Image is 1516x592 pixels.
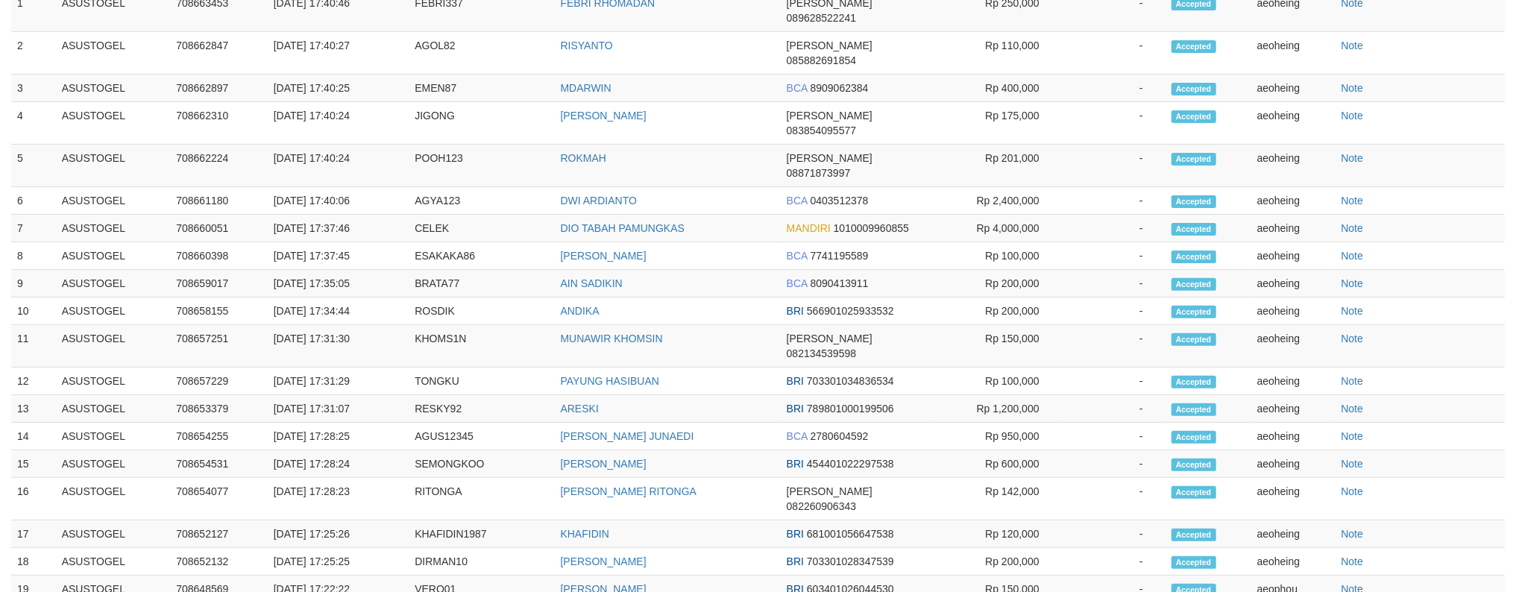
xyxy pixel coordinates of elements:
td: 708660051 [170,215,267,242]
a: [PERSON_NAME] [561,110,647,122]
td: AGYA123 [409,187,554,215]
td: ESAKAKA86 [409,242,554,270]
td: - [1062,450,1166,478]
td: Rp 400,000 [931,75,1062,102]
td: Rp 200,000 [931,548,1062,576]
td: CELEK [409,215,554,242]
a: [PERSON_NAME] [561,555,647,567]
a: Note [1341,430,1363,442]
td: KHOMS1N [409,325,554,368]
td: 12 [11,368,56,395]
span: Accepted [1171,459,1216,471]
td: RESKY92 [409,395,554,423]
a: AIN SADIKIN [561,277,623,289]
td: 708661180 [170,187,267,215]
td: Rp 600,000 [931,450,1062,478]
a: Note [1341,222,1363,234]
td: DIRMAN10 [409,548,554,576]
td: aeoheing [1251,242,1336,270]
span: [PERSON_NAME] [787,110,872,122]
td: 708660398 [170,242,267,270]
a: Note [1341,333,1363,344]
a: [PERSON_NAME] JUNAEDI [561,430,694,442]
a: Note [1341,403,1363,415]
span: BRI [787,375,804,387]
a: KHAFIDIN [561,528,609,540]
span: 566901025933532 [807,305,894,317]
td: 708662847 [170,32,267,75]
td: [DATE] 17:40:24 [268,102,409,145]
a: Note [1341,250,1363,262]
span: 8909062384 [811,82,869,94]
a: MUNAWIR KHOMSIN [561,333,663,344]
span: Accepted [1171,376,1216,388]
a: Note [1341,305,1363,317]
td: [DATE] 17:25:26 [268,520,409,548]
td: 18 [11,548,56,576]
span: MANDIRI [787,222,831,234]
td: 708653379 [170,395,267,423]
td: ASUSTOGEL [56,450,171,478]
td: Rp 100,000 [931,368,1062,395]
a: ANDIKA [561,305,600,317]
td: - [1062,75,1166,102]
td: aeoheing [1251,187,1336,215]
td: Rp 110,000 [931,32,1062,75]
span: 085882691854 [787,54,856,66]
td: aeoheing [1251,270,1336,297]
td: Rp 4,000,000 [931,215,1062,242]
td: Rp 201,000 [931,145,1062,187]
td: Rp 150,000 [931,325,1062,368]
td: - [1062,145,1166,187]
td: Rp 1,200,000 [931,395,1062,423]
td: TONGKU [409,368,554,395]
td: 17 [11,520,56,548]
td: ASUSTOGEL [56,215,171,242]
td: ASUSTOGEL [56,270,171,297]
td: 11 [11,325,56,368]
td: KHAFIDIN1987 [409,520,554,548]
td: aeoheing [1251,368,1336,395]
span: Accepted [1171,83,1216,95]
td: AGUS12345 [409,423,554,450]
a: [PERSON_NAME] [561,250,647,262]
td: aeoheing [1251,102,1336,145]
span: Accepted [1171,195,1216,208]
td: 708662310 [170,102,267,145]
span: BRI [787,458,804,470]
span: 703301034836534 [807,375,894,387]
td: [DATE] 17:28:23 [268,478,409,520]
span: Accepted [1171,110,1216,123]
span: Accepted [1171,278,1216,291]
td: 708657251 [170,325,267,368]
td: aeoheing [1251,32,1336,75]
td: [DATE] 17:40:27 [268,32,409,75]
span: 7741195589 [811,250,869,262]
td: ASUSTOGEL [56,395,171,423]
td: aeoheing [1251,145,1336,187]
td: 708654531 [170,450,267,478]
td: POOH123 [409,145,554,187]
td: aeoheing [1251,297,1336,325]
span: Accepted [1171,486,1216,499]
a: ROKMAH [561,152,606,164]
span: 454401022297538 [807,458,894,470]
td: 13 [11,395,56,423]
td: 708657229 [170,368,267,395]
td: 708654077 [170,478,267,520]
td: - [1062,102,1166,145]
td: ASUSTOGEL [56,368,171,395]
td: ASUSTOGEL [56,187,171,215]
td: 708659017 [170,270,267,297]
span: [PERSON_NAME] [787,333,872,344]
span: 089628522241 [787,12,856,24]
td: ASUSTOGEL [56,478,171,520]
span: 703301028347539 [807,555,894,567]
span: Accepted [1171,529,1216,541]
span: [PERSON_NAME] [787,40,872,51]
td: aeoheing [1251,423,1336,450]
td: aeoheing [1251,450,1336,478]
td: [DATE] 17:28:24 [268,450,409,478]
a: Note [1341,152,1363,164]
td: [DATE] 17:37:46 [268,215,409,242]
